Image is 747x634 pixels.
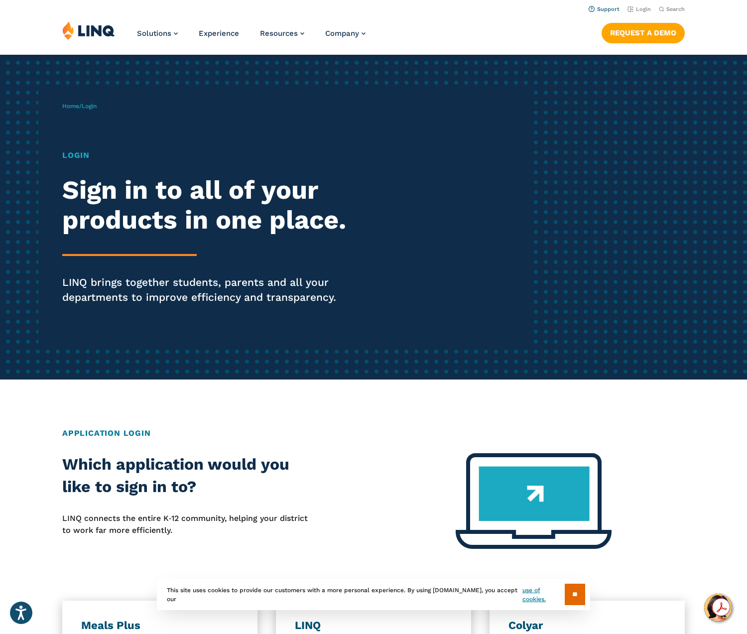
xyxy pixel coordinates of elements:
h1: Login [62,149,350,161]
a: Request a Demo [602,23,685,43]
h2: Sign in to all of your products in one place. [62,175,350,235]
img: LINQ | K‑12 Software [62,21,115,40]
span: Company [325,29,359,38]
a: Home [62,103,79,110]
h2: Application Login [62,427,685,439]
div: This site uses cookies to provide our customers with a more personal experience. By using [DOMAIN... [157,579,590,610]
span: / [62,103,97,110]
a: Login [627,6,651,12]
nav: Primary Navigation [137,21,366,54]
a: Experience [199,29,239,38]
a: Resources [260,29,304,38]
a: use of cookies. [522,586,565,604]
span: Resources [260,29,298,38]
a: Solutions [137,29,178,38]
p: LINQ connects the entire K‑12 community, helping your district to work far more efficiently. [62,512,311,537]
a: Company [325,29,366,38]
a: Support [589,6,620,12]
span: Search [666,6,685,12]
h2: Which application would you like to sign in to? [62,453,311,499]
span: Solutions [137,29,171,38]
button: Open Search Bar [659,5,685,13]
nav: Button Navigation [602,21,685,43]
p: LINQ brings together students, parents and all your departments to improve efficiency and transpa... [62,275,350,305]
button: Hello, have a question? Let’s chat. [704,594,732,622]
span: Login [82,103,97,110]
